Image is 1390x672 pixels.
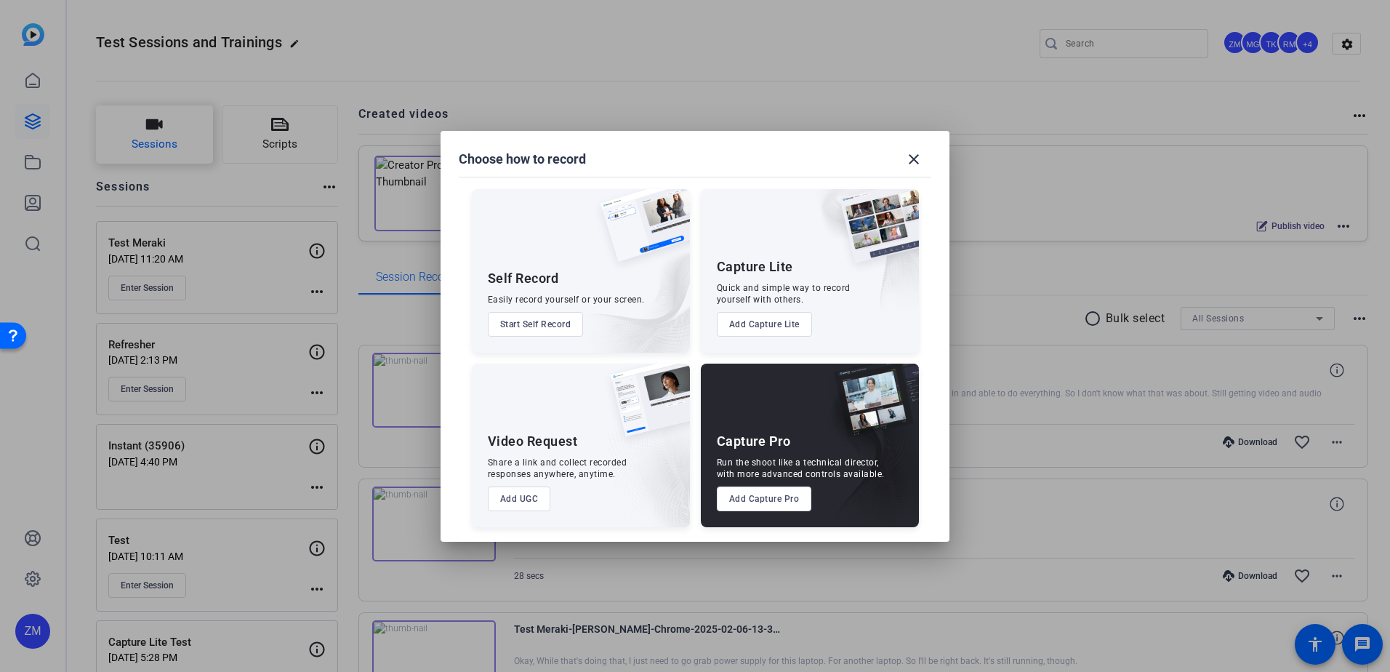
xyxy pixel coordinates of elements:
img: embarkstudio-capture-pro.png [811,382,919,527]
img: embarkstudio-ugc-content.png [606,409,690,527]
button: Add Capture Lite [717,312,812,337]
mat-icon: close [905,151,923,168]
div: Capture Lite [717,258,793,276]
img: capture-pro.png [823,364,919,452]
img: self-record.png [590,189,690,276]
button: Start Self Record [488,312,584,337]
div: Self Record [488,270,559,287]
div: Video Request [488,433,578,450]
button: Add UGC [488,487,551,511]
img: embarkstudio-self-record.png [563,220,690,353]
img: ugc-content.png [600,364,690,452]
div: Share a link and collect recorded responses anywhere, anytime. [488,457,627,480]
button: Add Capture Pro [717,487,812,511]
div: Easily record yourself or your screen. [488,294,645,305]
img: capture-lite.png [829,189,919,278]
div: Run the shoot like a technical director, with more advanced controls available. [717,457,885,480]
div: Quick and simple way to record yourself with others. [717,282,851,305]
img: embarkstudio-capture-lite.png [789,189,919,335]
h1: Choose how to record [459,151,586,168]
div: Capture Pro [717,433,791,450]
